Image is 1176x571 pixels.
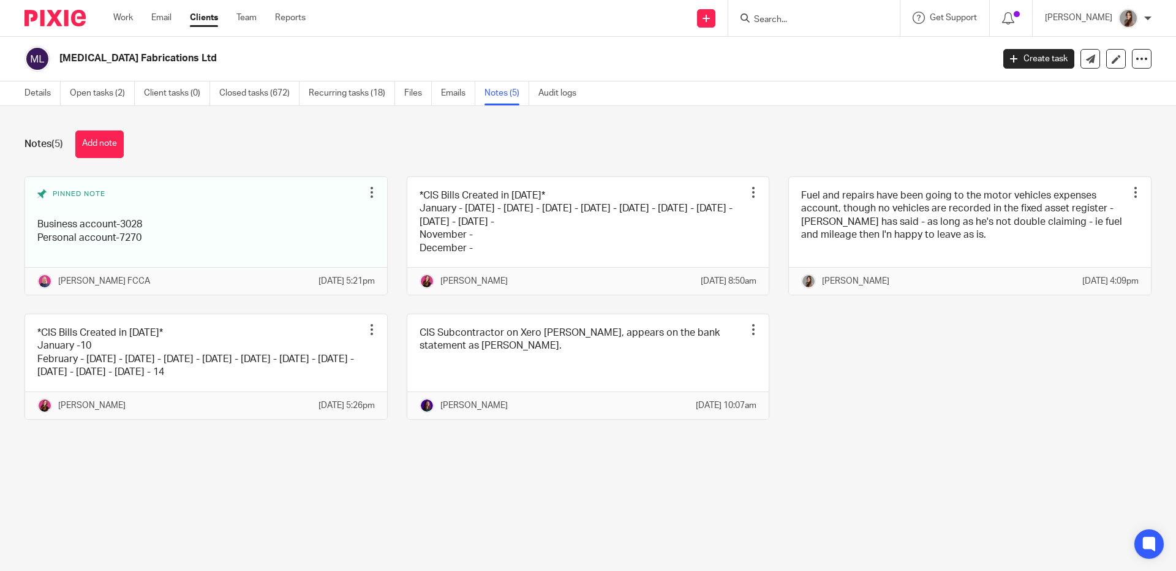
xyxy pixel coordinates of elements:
a: Create task [1003,49,1074,69]
span: (5) [51,139,63,149]
img: 22.png [801,274,816,289]
p: [PERSON_NAME] [1045,12,1112,24]
a: Open tasks (2) [70,81,135,105]
a: Files [404,81,432,105]
p: [PERSON_NAME] [440,275,508,287]
div: Pinned note [37,189,363,210]
img: 21.png [37,398,52,413]
a: Notes (5) [484,81,529,105]
p: [PERSON_NAME] [822,275,889,287]
img: 22.png [1118,9,1138,28]
p: [DATE] 8:50am [701,275,756,287]
p: [DATE] 5:26pm [318,399,375,412]
span: Get Support [930,13,977,22]
img: Becca%20Headshot.png [420,398,434,413]
p: [PERSON_NAME] [58,399,126,412]
a: Recurring tasks (18) [309,81,395,105]
h2: [MEDICAL_DATA] Fabrications Ltd [59,52,800,65]
p: [PERSON_NAME] FCCA [58,275,150,287]
p: [DATE] 4:09pm [1082,275,1139,287]
a: Closed tasks (672) [219,81,300,105]
a: Details [24,81,61,105]
img: Cheryl%20Sharp%20FCCA.png [37,274,52,289]
a: Emails [441,81,475,105]
p: [PERSON_NAME] [440,399,508,412]
a: Clients [190,12,218,24]
h1: Notes [24,138,63,151]
p: [DATE] 5:21pm [318,275,375,287]
a: Team [236,12,257,24]
img: 21.png [420,274,434,289]
input: Search [753,15,863,26]
a: Client tasks (0) [144,81,210,105]
img: svg%3E [24,46,50,72]
img: Pixie [24,10,86,26]
p: [DATE] 10:07am [696,399,756,412]
a: Email [151,12,171,24]
a: Audit logs [538,81,586,105]
button: Add note [75,130,124,158]
a: Work [113,12,133,24]
a: Reports [275,12,306,24]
